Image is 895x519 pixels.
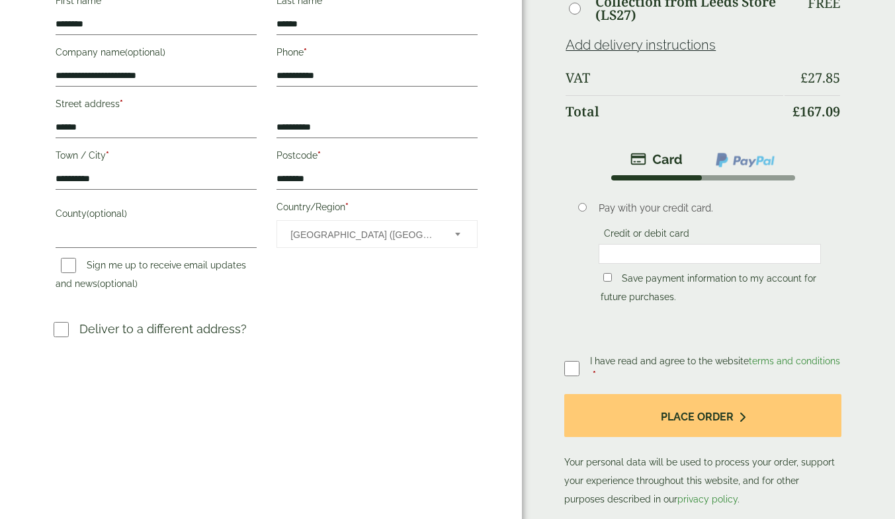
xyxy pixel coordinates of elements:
[566,95,783,128] th: Total
[56,260,246,293] label: Sign me up to receive email updates and news
[304,47,307,58] abbr: required
[599,201,821,216] p: Pay with your credit card.
[79,320,247,338] p: Deliver to a different address?
[56,146,257,169] label: Town / City
[590,356,840,366] span: I have read and agree to the website
[277,220,478,248] span: Country/Region
[749,356,840,366] a: terms and conditions
[800,69,808,87] span: £
[601,273,816,306] label: Save payment information to my account for future purchases.
[564,394,841,437] button: Place order
[120,99,123,109] abbr: required
[106,150,109,161] abbr: required
[800,69,840,87] bdi: 27.85
[97,278,138,289] span: (optional)
[566,37,716,53] a: Add delivery instructions
[564,394,841,508] p: Your personal data will be used to process your order, support your experience throughout this we...
[277,198,478,220] label: Country/Region
[290,221,437,249] span: United Kingdom (UK)
[593,370,596,380] abbr: required
[125,47,165,58] span: (optional)
[792,102,800,120] span: £
[56,95,257,117] label: Street address
[603,248,817,260] iframe: Secure card payment input frame
[566,62,783,94] th: VAT
[345,202,349,212] abbr: required
[714,151,776,169] img: ppcp-gateway.png
[277,43,478,65] label: Phone
[318,150,321,161] abbr: required
[61,258,76,273] input: Sign me up to receive email updates and news(optional)
[599,228,695,243] label: Credit or debit card
[630,151,683,167] img: stripe.png
[277,146,478,169] label: Postcode
[677,494,738,504] a: privacy policy
[792,102,840,120] bdi: 167.09
[87,208,127,219] span: (optional)
[56,204,257,227] label: County
[56,43,257,65] label: Company name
